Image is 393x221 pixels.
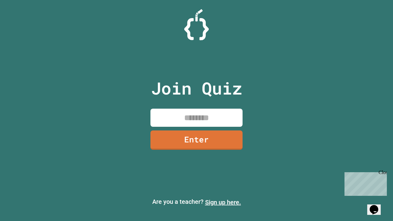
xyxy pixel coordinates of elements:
iframe: chat widget [367,196,387,215]
a: Enter [150,130,243,150]
p: Join Quiz [151,76,242,101]
iframe: chat widget [342,170,387,196]
a: Sign up here. [205,199,241,206]
p: Are you a teacher? [5,197,388,207]
img: Logo.svg [184,9,209,40]
div: Chat with us now!Close [2,2,42,39]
